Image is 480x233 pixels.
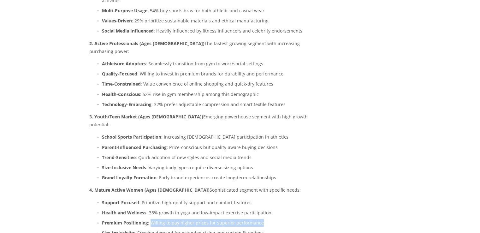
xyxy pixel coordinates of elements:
[102,28,154,34] strong: Social Media Influenced
[102,8,147,14] strong: Multi-Purpose Usage
[102,174,311,182] p: : Early brand experiences create long-term relationships
[89,39,311,55] p: The fastest-growing segment with increasing purchasing power:
[102,70,311,78] p: : Willing to invest in premium brands for durability and performance
[102,143,311,151] p: : Price-conscious but quality-aware buying decisions
[102,18,132,24] strong: Values-Driven
[102,154,136,160] strong: Trend-Sensitive
[102,91,140,97] strong: Health-Conscious
[102,17,311,25] p: : 29% prioritize sustainable materials and ethical manufacturing
[102,90,311,98] p: : 52% rise in gym membership among this demographic
[102,100,311,108] p: : 32% prefer adjustable compression and smart textile features
[102,219,311,227] p: : Willing to pay higher prices for superior performance
[89,113,311,128] p: Emerging powerhouse segment with high growth potential:
[89,187,210,193] strong: 4. Mature Active Women (Ages [DEMOGRAPHIC_DATA])
[102,164,146,170] strong: Size-Inclusive Needs
[102,61,146,67] strong: Athleisure Adopters
[102,7,311,15] p: : 54% buy sports bras for both athletic and casual wear
[102,60,311,68] p: : Seamlessly transition from gym to work/social settings
[102,220,148,226] strong: Premium Positioning
[89,40,204,46] strong: 2. Active Professionals (Ages [DEMOGRAPHIC_DATA])
[102,71,137,77] strong: Quality-Focused
[102,134,161,140] strong: School Sports Participation
[102,175,157,181] strong: Brand Loyalty Formation
[89,114,203,120] strong: 3. Youth/Teen Market (Ages [DEMOGRAPHIC_DATA])
[102,153,311,161] p: : Quick adoption of new styles and social media trends
[102,144,167,150] strong: Parent-Influenced Purchasing
[102,81,141,87] strong: Time-Constrained
[89,186,311,194] p: Sophisticated segment with specific needs:
[102,209,311,217] p: : 38% growth in yoga and low-impact exercise participation
[102,27,311,35] p: : Heavily influenced by fitness influencers and celebrity endorsements
[102,164,311,171] p: : Varying body types require diverse sizing options
[102,200,139,206] strong: Support-Focused
[102,80,311,88] p: : Value convenience of online shopping and quick-dry features
[102,210,146,216] strong: Health and Wellness
[102,133,311,141] p: : Increasing [DEMOGRAPHIC_DATA] participation in athletics
[102,199,311,206] p: : Prioritize high-quality support and comfort features
[102,101,151,107] strong: Technology-Embracing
